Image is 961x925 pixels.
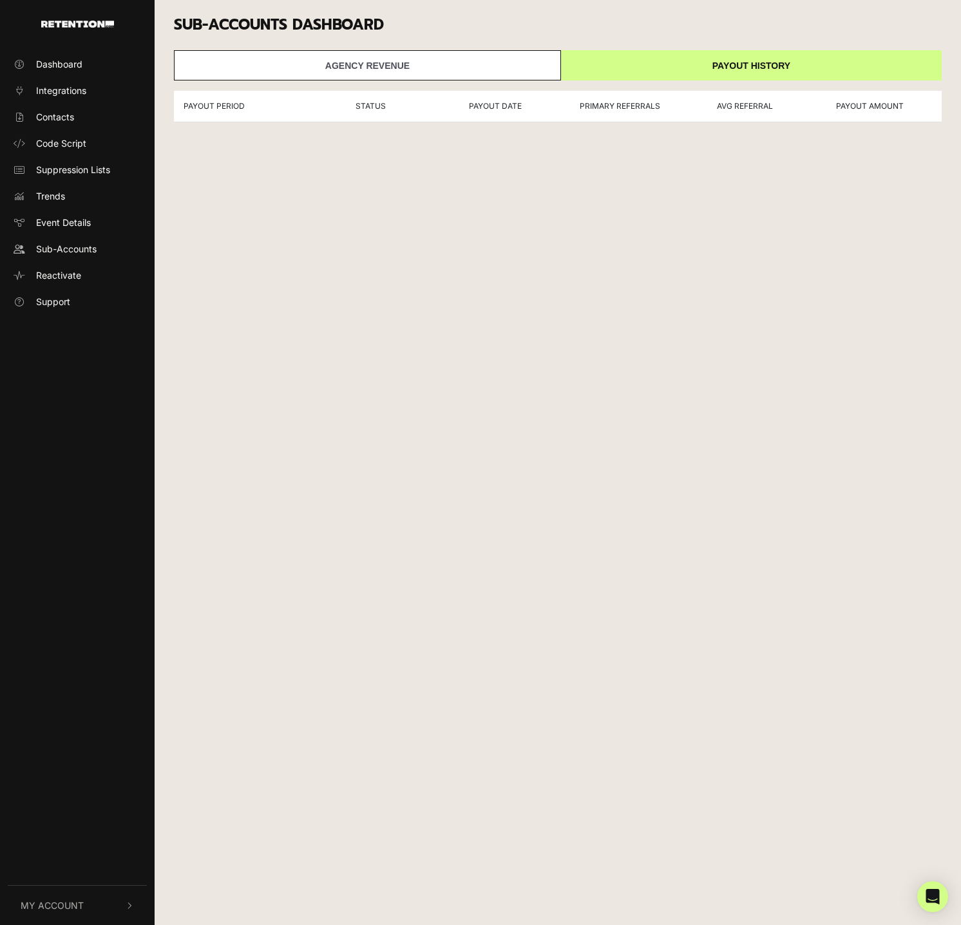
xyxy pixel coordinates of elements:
span: Event Details [36,216,91,229]
a: Support [8,291,147,312]
span: Sub-Accounts [36,242,97,256]
a: Suppression Lists [8,159,147,180]
span: Code Script [36,136,86,150]
span: Support [36,295,70,308]
a: Code Script [8,133,147,154]
a: Integrations [8,80,147,101]
div: Open Intercom Messenger [917,881,948,912]
a: Payout History [561,50,942,80]
a: Sub-Accounts [8,238,147,259]
a: Reactivate [8,265,147,286]
span: Trends [36,189,65,203]
a: Dashboard [8,53,147,75]
span: Contacts [36,110,74,124]
div: PAYOUT AMOUNT [807,100,932,112]
div: PAYOUT PERIOD [184,100,309,112]
img: Retention.com [41,21,114,28]
span: Dashboard [36,57,82,71]
a: Event Details [8,212,147,233]
button: My Account [8,886,147,925]
span: Suppression Lists [36,163,110,176]
div: Status [309,100,433,112]
span: My Account [21,899,84,912]
span: Reactivate [36,268,81,282]
div: PAYOUT DATE [433,100,558,112]
a: Trends [8,185,147,207]
a: Contacts [8,106,147,127]
h3: Sub-Accounts Dashboard [174,16,942,34]
div: AVG REFERRAL [683,100,808,112]
div: PRIMARY REFERRALS [558,100,683,112]
span: Integrations [36,84,86,97]
a: Agency Revenue [174,50,561,80]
